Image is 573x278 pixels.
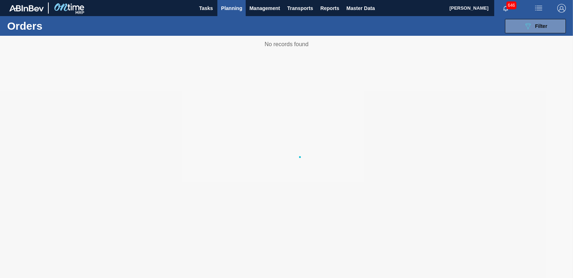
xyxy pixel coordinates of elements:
span: Filter [535,23,547,29]
button: Filter [505,19,566,33]
span: 646 [506,1,516,9]
button: Notifications [494,3,517,13]
span: Planning [221,4,242,13]
h1: Orders [7,22,111,30]
span: Reports [320,4,339,13]
span: Tasks [198,4,214,13]
span: Transports [287,4,313,13]
span: Master Data [346,4,375,13]
img: userActions [534,4,543,13]
img: TNhmsLtSVTkK8tSr43FrP2fwEKptu5GPRR3wAAAABJRU5ErkJggg== [9,5,44,11]
span: Management [249,4,280,13]
img: Logout [557,4,566,13]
